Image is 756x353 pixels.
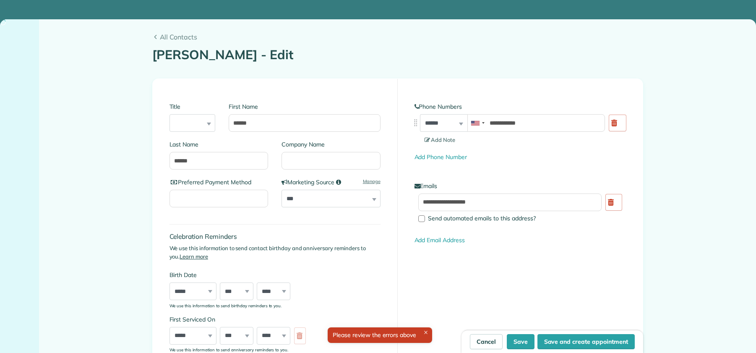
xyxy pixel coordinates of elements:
[169,303,282,308] sub: We use this information to send birthday reminders to you.
[160,32,643,42] span: All Contacts
[428,214,536,222] span: Send automated emails to this address?
[229,102,380,111] label: First Name
[537,334,635,349] button: Save and create appointment
[169,347,289,352] sub: We use this information to send anniversary reminders to you.
[414,236,465,244] a: Add Email Address
[328,327,432,343] div: Please review the errors above
[169,244,381,261] p: We use this information to send contact birthday and anniversary reminders to you.
[169,140,269,149] label: Last Name
[152,48,643,62] h1: [PERSON_NAME] - Edit
[169,233,381,240] h4: Celebration Reminders
[468,115,487,131] div: United States: +1
[169,102,216,111] label: Title
[152,32,643,42] a: All Contacts
[180,253,208,260] a: Learn more
[414,153,467,161] a: Add Phone Number
[169,315,310,324] label: First Serviced On
[363,178,381,185] a: Manage
[282,178,381,186] label: Marketing Source
[425,136,456,143] span: Add Note
[470,334,503,349] a: Cancel
[507,334,534,349] button: Save
[282,140,381,149] label: Company Name
[411,118,420,127] img: drag_indicator-119b368615184ecde3eda3c64c821f6cf29d3e2b97b89ee44bc31753036683e5.png
[169,271,310,279] label: Birth Date
[414,182,626,190] label: Emails
[414,102,626,111] label: Phone Numbers
[169,178,269,186] label: Preferred Payment Method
